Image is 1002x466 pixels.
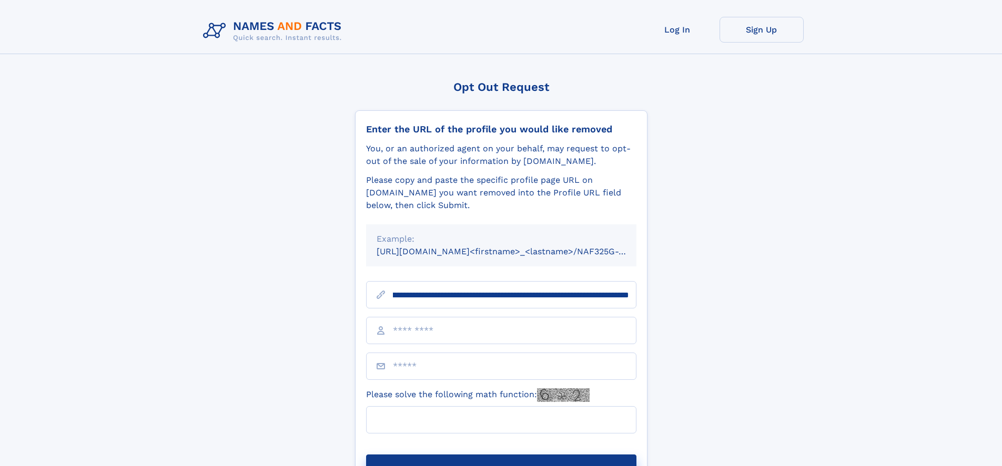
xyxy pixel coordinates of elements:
[199,17,350,45] img: Logo Names and Facts
[377,233,626,245] div: Example:
[377,246,656,256] small: [URL][DOMAIN_NAME]<firstname>_<lastname>/NAF325G-xxxxxxxx
[720,17,804,43] a: Sign Up
[366,142,636,168] div: You, or an authorized agent on your behalf, may request to opt-out of the sale of your informatio...
[366,388,590,402] label: Please solve the following math function:
[366,123,636,135] div: Enter the URL of the profile you would like removed
[366,174,636,212] div: Please copy and paste the specific profile page URL on [DOMAIN_NAME] you want removed into the Pr...
[355,80,647,94] div: Opt Out Request
[635,17,720,43] a: Log In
